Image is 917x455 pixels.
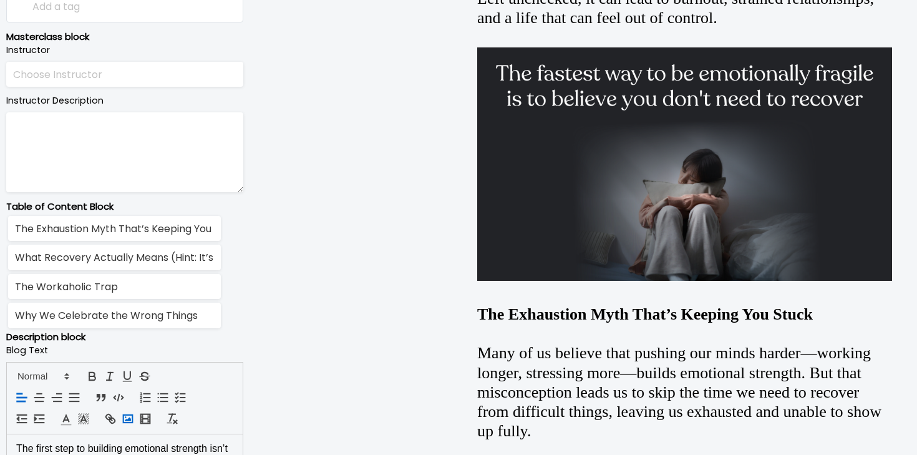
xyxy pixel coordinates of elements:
img: 1758643934623-Your%20paragraph%20text%20-%202025-09-23T181146.464.png [477,47,892,281]
label: Instructor [6,44,243,57]
span: Many of us believe that pushing our minds harder—working longer, stressing more—builds emotional ... [477,344,881,440]
label: Blog Text [6,344,243,358]
p: Masterclass block [6,30,243,44]
label: Instructor Description [6,94,243,108]
strong: The Exhaustion Myth That’s Keeping You Stuck [477,305,813,323]
p: Table of Content Block [6,200,243,214]
p: Description block [6,330,243,345]
input: Choose Instructor [6,62,243,87]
